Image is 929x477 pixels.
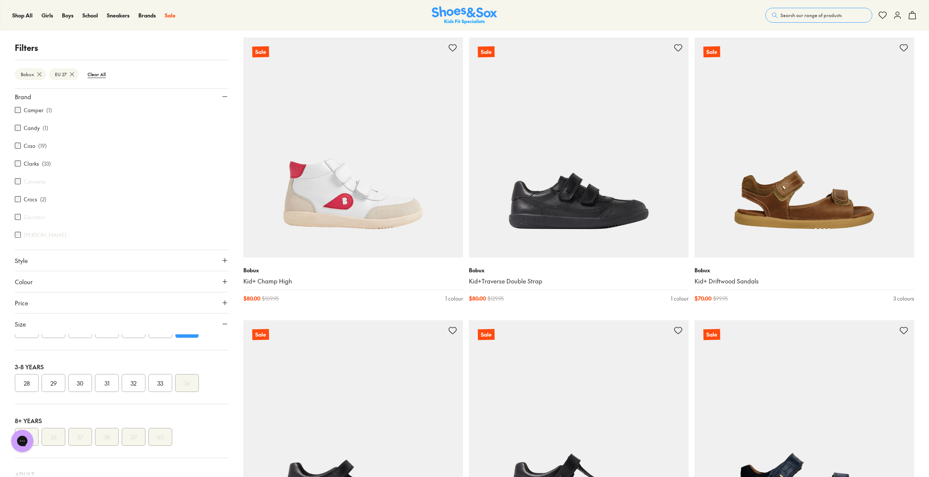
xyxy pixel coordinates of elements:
[781,12,842,19] span: Search our range of products
[82,68,112,81] btn: Clear All
[15,86,229,107] button: Brand
[713,295,728,302] span: $ 99.95
[15,92,31,101] span: Brand
[15,416,229,425] div: 8+ Years
[243,295,260,302] span: $ 80.00
[24,178,46,185] label: Converse
[695,266,914,274] p: Bobux
[40,195,46,203] p: ( 2 )
[42,428,65,446] button: 36
[488,295,504,302] span: $ 129.95
[478,46,495,58] p: Sale
[15,256,28,265] span: Style
[49,68,79,80] btn: EU 27
[15,250,229,271] button: Style
[165,12,175,19] a: Sale
[42,12,53,19] a: Girls
[469,266,689,274] p: Bobux
[24,213,45,221] label: Garvalin
[15,314,229,334] button: Size
[148,374,172,392] button: 33
[24,142,35,150] label: Ciao
[122,374,145,392] button: 32
[432,6,497,25] img: SNS_Logo_Responsive.svg
[243,38,463,257] a: Sale
[122,428,145,446] button: 39
[432,6,497,25] a: Shoes & Sox
[24,195,37,203] label: Crocs
[42,160,51,168] p: ( 33 )
[24,106,43,114] label: Camper
[42,374,65,392] button: 29
[243,266,463,274] p: Bobux
[252,46,269,58] p: Sale
[703,329,720,340] p: Sale
[24,124,40,132] label: Candy
[671,295,689,302] div: 1 colour
[24,160,39,168] label: Clarks
[15,362,229,371] div: 3-8 Years
[695,295,712,302] span: $ 70.00
[445,295,463,302] div: 1 colour
[62,12,73,19] a: Boys
[95,428,119,446] button: 38
[46,106,52,114] p: ( 1 )
[38,142,47,150] p: ( 19 )
[7,427,37,455] iframe: Gorgias live chat messenger
[469,295,486,302] span: $ 80.00
[252,329,269,340] p: Sale
[15,42,229,54] p: Filters
[695,38,914,257] a: Sale
[175,374,199,392] button: 34
[469,277,689,285] a: Kid+Traverse Double Strap
[893,295,914,302] div: 3 colours
[765,8,872,23] button: Search our range of products
[15,374,39,392] button: 28
[695,277,914,285] a: Kid+ Driftwood Sandals
[243,277,463,285] a: Kid+ Champ High
[43,124,48,132] p: ( 1 )
[68,374,92,392] button: 30
[95,374,119,392] button: 31
[12,12,33,19] a: Shop All
[15,292,229,313] button: Price
[262,295,279,302] span: $ 109.95
[68,428,92,446] button: 37
[15,277,33,286] span: Colour
[82,12,98,19] a: School
[703,46,720,58] p: Sale
[15,319,26,328] span: Size
[138,12,156,19] a: Brands
[24,231,66,239] label: [PERSON_NAME]
[107,12,129,19] a: Sneakers
[469,38,689,257] a: Sale
[148,428,172,446] button: 40
[15,298,28,307] span: Price
[15,271,229,292] button: Colour
[478,329,495,340] p: Sale
[15,68,46,80] btn: Bobux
